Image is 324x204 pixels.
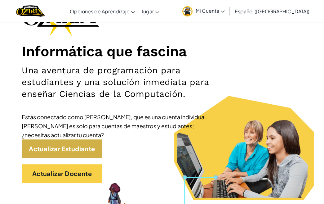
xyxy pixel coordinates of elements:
a: Ozaria by CodeCombat logo [16,5,45,17]
h2: Una aventura de programación para estudiantes y una solución inmediata para enseñar Ciencias de l... [22,65,210,100]
a: Actualizar Docente [22,164,102,183]
span: Opciones de Aprendizaje [70,8,130,15]
span: Español ([GEOGRAPHIC_DATA]) [235,8,309,15]
a: Español ([GEOGRAPHIC_DATA]) [232,3,313,20]
a: Actualizar Estudiante [22,139,102,158]
span: Jugar [141,8,154,15]
img: avatar [182,6,193,16]
div: Estás conectado como [PERSON_NAME], que es una cuenta individual. [PERSON_NAME] es solo para cuen... [22,112,208,139]
h1: Informática que fascina [22,43,302,60]
a: Jugar [138,3,162,20]
a: Opciones de Aprendizaje [67,3,138,20]
img: Home [16,5,45,17]
span: Mi Cuenta [196,7,225,14]
a: Mi Cuenta [179,1,228,21]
